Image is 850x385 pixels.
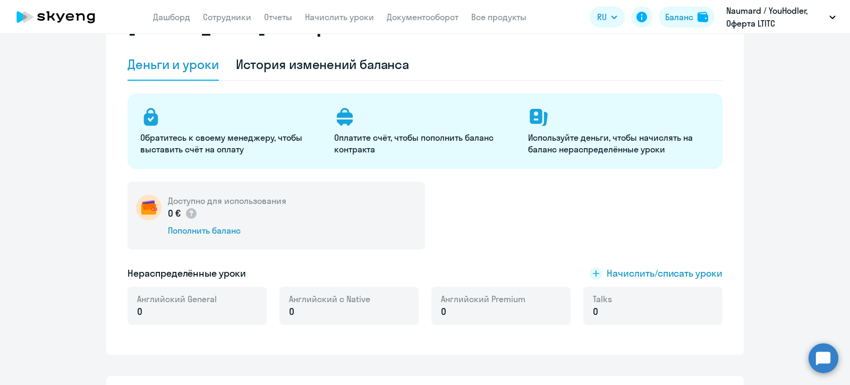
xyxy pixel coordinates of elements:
h2: [PERSON_NAME] контракта [127,11,373,36]
a: Дашборд [153,12,190,22]
a: Начислить уроки [305,12,374,22]
img: balance [698,12,708,22]
a: Документооборот [387,12,458,22]
span: 0 [441,305,446,319]
h5: Доступно для использования [168,195,286,207]
p: Naumard / YouHodler, Оферта LTITC [726,4,825,30]
p: Оплатите счёт, чтобы пополнить баланс контракта [334,132,515,155]
div: Пополнить баланс [168,225,286,236]
div: История изменений баланса [236,56,410,73]
span: Начислить/списать уроки [607,267,722,280]
p: Обратитесь к своему менеджеру, чтобы выставить счёт на оплату [140,132,321,155]
span: 0 [289,305,294,319]
span: Английский General [137,293,217,305]
button: RU [590,6,625,28]
a: Сотрудники [203,12,251,22]
div: Баланс [665,11,693,23]
a: Все продукты [471,12,526,22]
a: Отчеты [264,12,292,22]
img: wallet-circle.png [136,195,161,220]
span: Talks [593,293,612,305]
span: 0 [593,305,598,319]
p: 0 € [168,207,198,220]
button: Naumard / YouHodler, Оферта LTITC [721,4,841,30]
p: Используйте деньги, чтобы начислять на баланс нераспределённые уроки [528,132,709,155]
span: 0 [137,305,142,319]
span: Английский Premium [441,293,525,305]
div: Деньги и уроки [127,56,219,73]
button: Балансbalance [659,6,715,28]
h5: Нераспределённые уроки [127,267,246,280]
span: Английский с Native [289,293,370,305]
span: RU [597,11,607,23]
